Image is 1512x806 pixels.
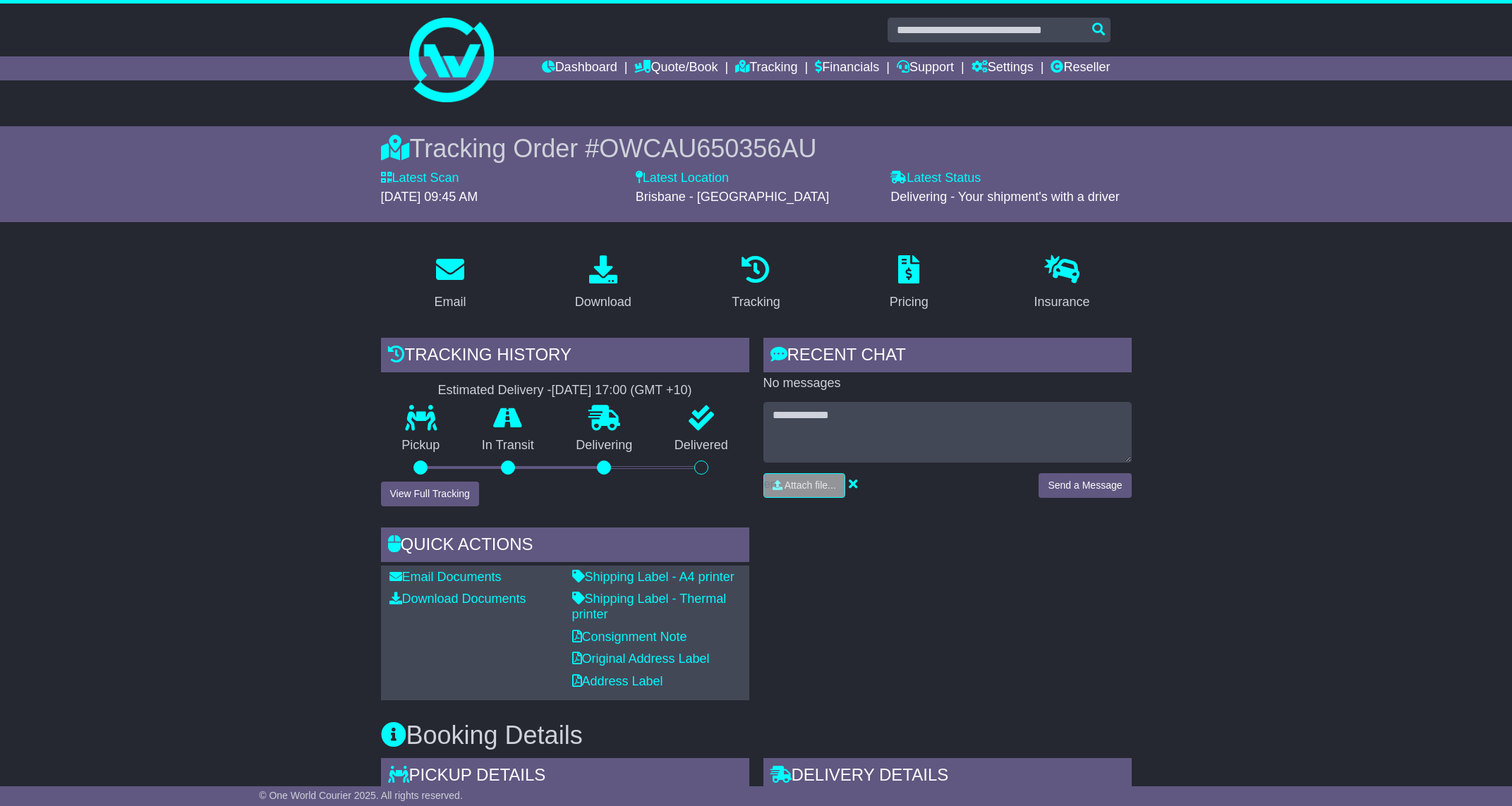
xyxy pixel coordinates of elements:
p: Delivering [555,438,654,453]
a: Pricing [881,250,938,317]
a: Shipping Label - A4 printer [572,570,734,584]
div: Tracking Order # [381,133,1132,164]
label: Latest Status [890,171,981,186]
div: RECENT CHAT [763,338,1132,376]
a: Financials [815,56,879,80]
p: Pickup [381,438,461,453]
a: Insurance [1025,250,1099,317]
a: Consignment Note [572,630,687,644]
p: Delivered [653,438,749,453]
a: Quote/Book [634,56,718,80]
span: [DATE] 09:45 AM [381,190,478,204]
span: OWCAU650356AU [599,134,816,163]
a: Download Documents [389,592,526,606]
div: Estimated Delivery - [381,383,749,398]
div: Pickup Details [381,758,749,796]
a: Download [566,250,641,317]
p: In Transit [461,438,555,453]
a: Shipping Label - Thermal printer [572,592,727,621]
a: Email Documents [389,570,502,584]
a: Settings [972,56,1034,80]
span: Brisbane - [GEOGRAPHIC_DATA] [636,190,829,204]
a: Reseller [1051,56,1110,80]
a: Tracking [722,250,789,317]
a: Address Label [572,674,663,688]
div: Tracking history [381,338,749,376]
div: [DATE] 17:00 (GMT +10) [552,383,692,398]
div: Insurance [1034,293,1090,312]
p: No messages [763,376,1132,391]
label: Latest Scan [381,171,459,186]
span: © One World Courier 2025. All rights reserved. [259,790,463,801]
div: Delivery Details [763,758,1132,796]
button: View Full Tracking [381,482,479,506]
button: Send a Message [1039,473,1131,498]
a: Support [897,56,954,80]
a: Tracking [735,56,797,80]
div: Email [434,293,466,312]
a: Dashboard [542,56,617,80]
a: Original Address Label [572,652,710,666]
a: Email [425,250,475,317]
div: Download [575,293,631,312]
div: Pricing [890,293,929,312]
label: Latest Location [636,171,729,186]
span: Delivering - Your shipment's with a driver [890,190,1120,204]
div: Quick Actions [381,527,749,566]
h3: Booking Details [381,721,1132,750]
div: Tracking [732,293,780,312]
